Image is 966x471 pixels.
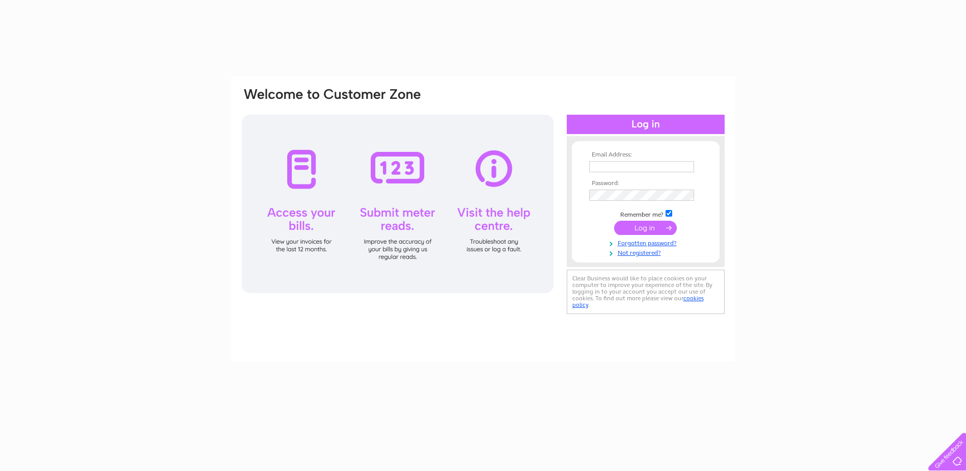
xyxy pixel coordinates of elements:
[589,247,705,257] a: Not registered?
[572,295,704,308] a: cookies policy
[567,270,725,314] div: Clear Business would like to place cookies on your computer to improve your experience of the sit...
[587,151,705,159] th: Email Address:
[587,180,705,187] th: Password:
[589,238,705,247] a: Forgotten password?
[587,208,705,219] td: Remember me?
[614,221,677,235] input: Submit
